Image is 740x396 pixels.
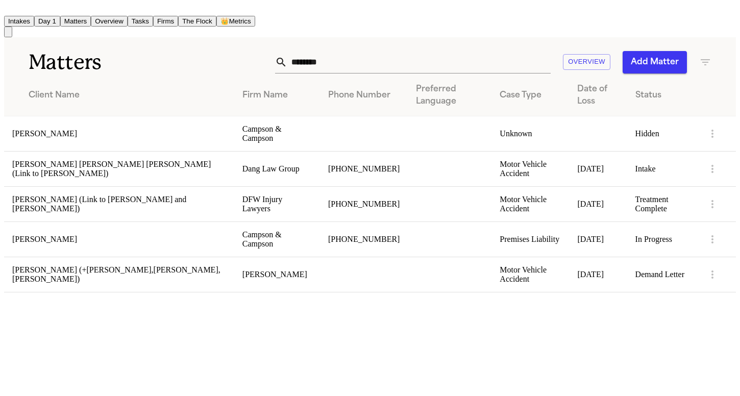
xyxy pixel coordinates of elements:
td: [DATE] [569,186,627,221]
a: Tasks [128,16,153,25]
div: Status [635,89,690,102]
td: Intake [627,151,698,186]
td: Campson & Campson [234,116,320,151]
button: Day 1 [34,16,60,27]
td: Unknown [491,116,569,151]
button: crownMetrics [216,16,255,27]
a: Home [4,7,16,15]
button: Overview [91,16,128,27]
button: The Flock [178,16,216,27]
a: Firms [153,16,178,25]
a: The Flock [178,16,216,25]
div: Case Type [500,89,561,102]
span: Metrics [229,17,251,25]
a: Matters [60,16,91,25]
td: [DATE] [569,151,627,186]
div: Preferred Language [416,83,483,108]
td: [DATE] [569,221,627,257]
a: crownMetrics [216,16,255,25]
td: [PERSON_NAME] [PERSON_NAME] [PERSON_NAME] (Link to [PERSON_NAME]) [4,151,234,186]
button: Intakes [4,16,34,27]
td: [DATE] [569,257,627,292]
td: Premises Liability [491,221,569,257]
td: Hidden [627,116,698,151]
td: Treatment Complete [627,186,698,221]
h1: Matters [29,49,217,75]
td: DFW Injury Lawyers [234,186,320,221]
img: Finch Logo [4,4,16,14]
td: [PERSON_NAME] [4,116,234,151]
td: [PERSON_NAME] [4,221,234,257]
td: Motor Vehicle Accident [491,186,569,221]
td: [PHONE_NUMBER] [320,151,408,186]
td: Motor Vehicle Accident [491,257,569,292]
td: [PHONE_NUMBER] [320,186,408,221]
div: Firm Name [242,89,312,102]
a: Intakes [4,16,34,25]
td: [PERSON_NAME] (+[PERSON_NAME],[PERSON_NAME],[PERSON_NAME]) [4,257,234,292]
td: [PERSON_NAME] [234,257,320,292]
td: [PHONE_NUMBER] [320,221,408,257]
td: Dang Law Group [234,151,320,186]
div: Phone Number [328,89,400,102]
td: In Progress [627,221,698,257]
button: Matters [60,16,91,27]
div: Date of Loss [577,83,619,108]
button: Tasks [128,16,153,27]
button: Firms [153,16,178,27]
div: Client Name [29,89,226,102]
td: Demand Letter [627,257,698,292]
a: Day 1 [34,16,60,25]
td: [PERSON_NAME] (Link to [PERSON_NAME] and [PERSON_NAME]) [4,186,234,221]
button: Overview [563,54,610,70]
td: Campson & Campson [234,221,320,257]
td: Motor Vehicle Accident [491,151,569,186]
span: crown [220,17,229,25]
button: Add Matter [623,51,687,73]
a: Overview [91,16,128,25]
